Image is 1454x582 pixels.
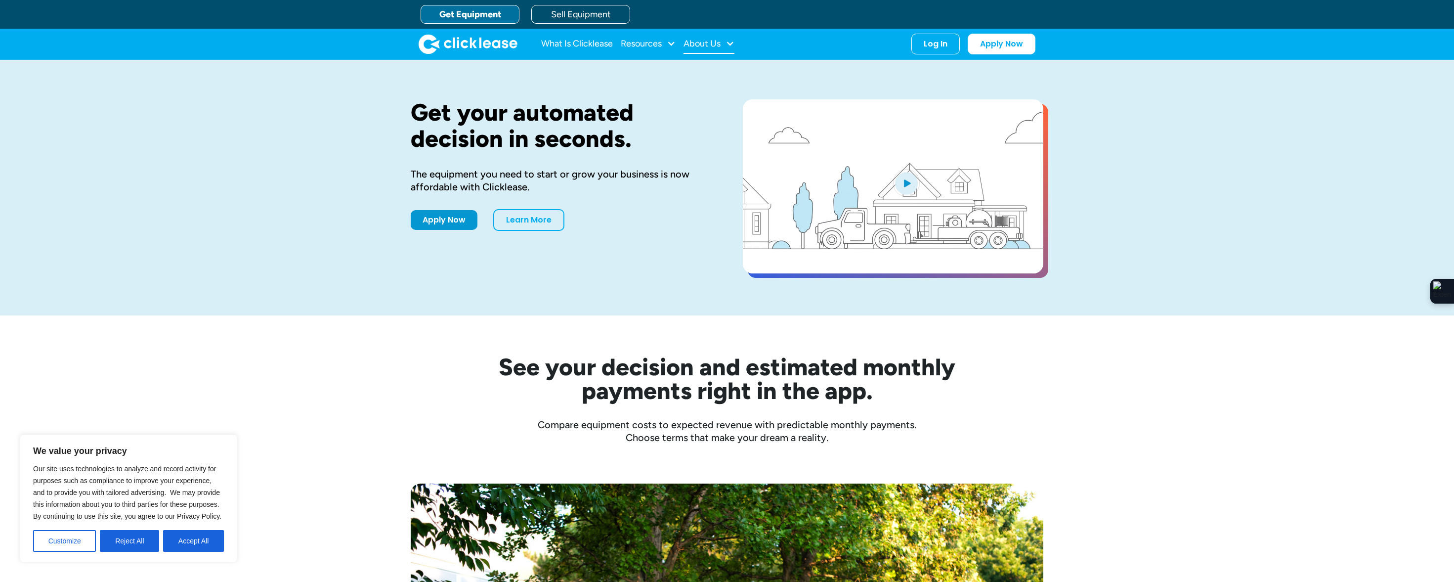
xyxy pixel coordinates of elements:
div: Log In [924,39,947,49]
a: Learn More [493,209,564,231]
a: What Is Clicklease [541,34,613,54]
div: Resources [621,34,676,54]
div: Compare equipment costs to expected revenue with predictable monthly payments. Choose terms that ... [411,418,1043,444]
img: Extension Icon [1433,281,1451,301]
a: open lightbox [743,99,1043,273]
button: Accept All [163,530,224,552]
span: Our site uses technologies to analyze and record activity for purposes such as compliance to impr... [33,465,221,520]
img: Clicklease logo [419,34,517,54]
div: We value your privacy [20,435,237,562]
button: Reject All [100,530,159,552]
div: The equipment you need to start or grow your business is now affordable with Clicklease. [411,168,711,193]
h1: Get your automated decision in seconds. [411,99,711,152]
p: We value your privacy [33,445,224,457]
div: About Us [684,34,734,54]
a: home [419,34,517,54]
img: Blue play button logo on a light blue circular background [893,169,920,197]
a: Apply Now [411,210,477,230]
a: Sell Equipment [531,5,630,24]
h2: See your decision and estimated monthly payments right in the app. [450,355,1004,403]
button: Customize [33,530,96,552]
a: Apply Now [968,34,1035,54]
a: Get Equipment [421,5,519,24]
